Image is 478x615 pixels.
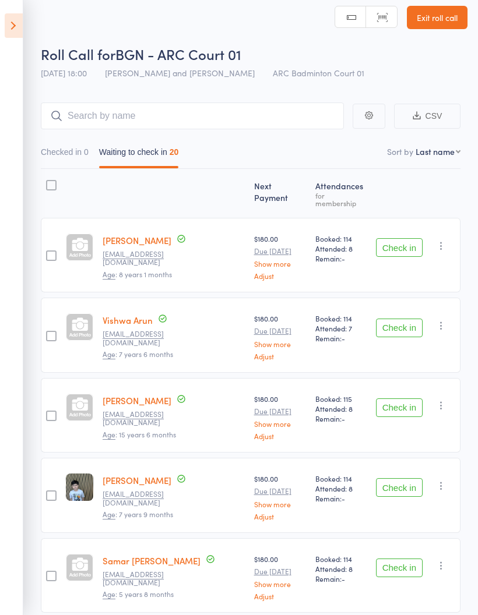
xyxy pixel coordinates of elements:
img: image1754855733.png [66,473,93,501]
span: ARC Badminton Court 01 [273,67,364,79]
span: : 8 years 1 months [103,269,172,280]
span: - [342,574,345,584]
span: : 7 years 9 months [103,509,173,519]
span: Attended: 8 [315,404,367,413]
div: for membership [315,192,367,207]
input: Search by name [41,102,344,129]
span: - [342,333,345,343]
div: 0 [84,147,89,157]
button: Check in [376,398,423,417]
small: Due [DATE] [254,567,306,575]
div: $180.00 [254,394,306,440]
span: [DATE] 18:00 [41,67,87,79]
small: srivarun@gmail.com [103,330,178,347]
a: [PERSON_NAME] [103,234,171,246]
div: $180.00 [254,473,306,519]
button: Waiting to check in20 [99,142,179,168]
span: Booked: 115 [315,394,367,404]
span: Remain: [315,413,367,423]
a: Adjust [254,512,306,520]
a: Adjust [254,432,306,440]
a: Vishwa Arun [103,314,153,326]
div: $180.00 [254,234,306,280]
span: Attended: 8 [315,564,367,574]
small: Due [DATE] [254,407,306,415]
span: Booked: 114 [315,473,367,483]
a: Show more [254,340,306,348]
span: - [342,253,345,263]
a: Adjust [254,592,306,600]
a: Adjust [254,272,306,280]
a: Show more [254,500,306,508]
span: : 15 years 6 months [103,429,176,440]
span: - [342,413,345,423]
a: Show more [254,580,306,588]
div: Next Payment [249,174,311,213]
div: $180.00 [254,313,306,359]
div: Last name [416,146,455,157]
button: Checked in0 [41,142,89,168]
span: [PERSON_NAME] and [PERSON_NAME] [105,67,255,79]
a: Adjust [254,352,306,360]
span: - [342,493,345,503]
button: Check in [376,238,423,257]
span: : 5 years 8 months [103,589,174,599]
button: Check in [376,559,423,577]
button: Check in [376,319,423,337]
small: ankit08.nitb@gmail.com [103,490,178,507]
label: Sort by [387,146,413,157]
span: : 7 years 6 months [103,349,173,359]
small: Due [DATE] [254,327,306,335]
small: Due [DATE] [254,487,306,495]
div: Atten­dances [311,174,371,213]
span: BGN - ARC Court 01 [115,44,241,63]
a: Show more [254,260,306,267]
a: [PERSON_NAME] [103,474,171,486]
span: Attended: 8 [315,483,367,493]
span: Remain: [315,574,367,584]
span: Roll Call for [41,44,115,63]
a: [PERSON_NAME] [103,394,171,407]
span: Booked: 114 [315,234,367,243]
span: Remain: [315,253,367,263]
small: nageshallanki@gmail.com [103,250,178,267]
small: vrbhangale@gmail.com [103,410,178,427]
div: $180.00 [254,554,306,600]
div: 20 [170,147,179,157]
span: Booked: 114 [315,313,367,323]
a: Show more [254,420,306,427]
span: Remain: [315,493,367,503]
span: Attended: 8 [315,243,367,253]
small: mrsurya@gmail.com [103,570,178,587]
a: Samar [PERSON_NAME] [103,554,201,567]
button: Check in [376,478,423,497]
span: Booked: 114 [315,554,367,564]
a: Exit roll call [407,6,468,29]
button: CSV [394,104,461,129]
span: Remain: [315,333,367,343]
span: Attended: 7 [315,323,367,333]
small: Due [DATE] [254,247,306,255]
